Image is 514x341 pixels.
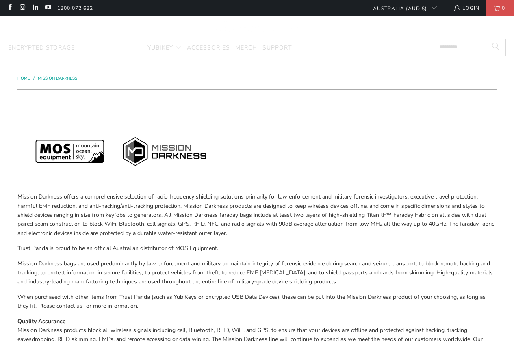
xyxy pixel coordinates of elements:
a: Accessories [187,39,230,58]
span: Accessories [187,44,230,52]
nav: Translation missing: en.navigation.header.main_nav [8,39,292,58]
span: Support [262,44,292,52]
span: Merch [235,44,257,52]
button: Search [486,39,506,56]
a: Support [262,39,292,58]
input: Search... [433,39,506,56]
p: When purchased with other items from Trust Panda (such as YubiKeys or Encrypted USB Data Devices)... [17,293,497,311]
a: Trust Panda Australia on Instagram [19,5,26,11]
a: Trust Panda Australia on Facebook [6,5,13,11]
span: Home [17,76,30,81]
a: Merch [235,39,257,58]
a: Encrypted Storage [8,39,75,58]
span: Encrypted Storage [8,44,75,52]
img: Trust Panda Australia [215,20,299,37]
span: Mission Darkness [80,44,142,52]
a: Trust Panda Australia on YouTube [44,5,51,11]
p: Trust Panda is proud to be an official Australian distributor of MOS Equipment. [17,244,497,253]
summary: YubiKey [147,39,182,58]
span: / [33,76,35,81]
a: Home [17,76,31,81]
a: Mission Darkness [80,39,142,58]
p: Mission Darkness offers a comprehensive selection of radio frequency shielding solutions primaril... [17,192,497,238]
a: Mission Darkness [38,76,77,81]
span: YubiKey [147,44,173,52]
span: radio signals with 90dB average attenuation from low MHz all the way up to 40GHz [232,220,446,228]
a: Login [453,4,479,13]
a: Trust Panda Australia on LinkedIn [32,5,39,11]
strong: Quality Assurance [17,317,66,325]
a: 1300 072 632 [57,4,93,13]
p: Mission Darkness bags are used predominantly by law enforcement and military to maintain integrit... [17,259,497,287]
